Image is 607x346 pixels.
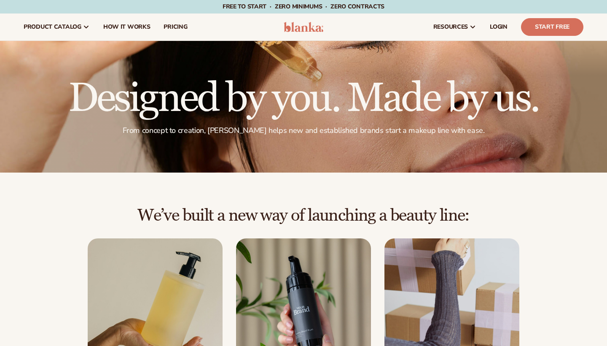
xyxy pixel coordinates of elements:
a: resources [427,14,483,41]
span: How It Works [103,24,150,30]
span: product catalog [24,24,81,30]
a: product catalog [17,14,97,41]
span: Free to start · ZERO minimums · ZERO contracts [223,3,384,11]
h2: We’ve built a new way of launching a beauty line: [24,206,583,225]
a: Start Free [521,18,583,36]
span: pricing [164,24,187,30]
span: LOGIN [490,24,508,30]
span: resources [433,24,468,30]
img: logo [284,22,324,32]
a: pricing [157,14,194,41]
h1: Designed by you. Made by us. [24,78,583,119]
a: How It Works [97,14,157,41]
a: LOGIN [483,14,514,41]
p: From concept to creation, [PERSON_NAME] helps new and established brands start a makeup line with... [24,126,583,135]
